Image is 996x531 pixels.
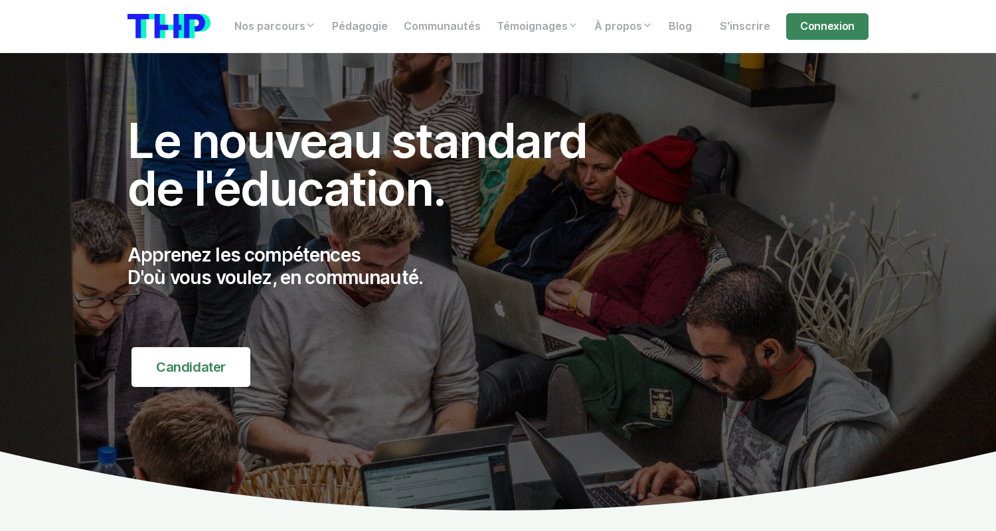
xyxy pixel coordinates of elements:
a: S'inscrire [712,13,778,40]
a: À propos [586,13,661,40]
a: Nos parcours [226,13,324,40]
a: Connexion [786,13,869,40]
h1: Le nouveau standard de l'éducation. [127,117,616,212]
p: Apprenez les compétences D'où vous voulez, en communauté. [127,244,616,289]
a: Candidater [131,347,250,387]
a: Blog [661,13,700,40]
a: Communautés [396,13,489,40]
a: Témoignages [489,13,586,40]
img: logo [127,14,210,38]
a: Pédagogie [324,13,396,40]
